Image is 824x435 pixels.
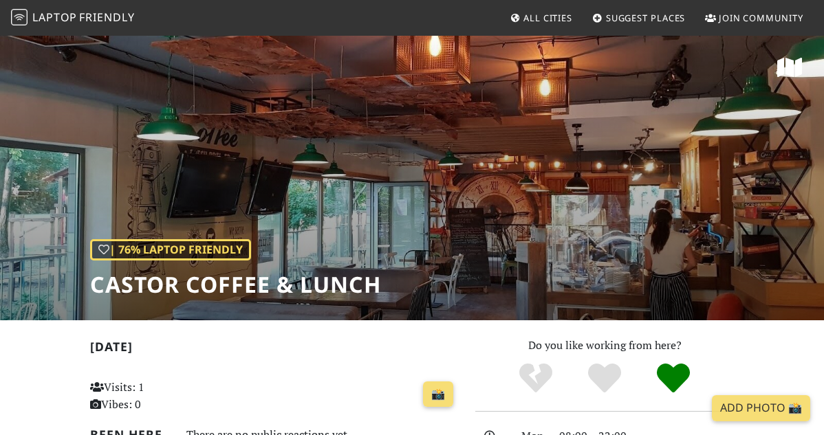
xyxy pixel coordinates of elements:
[504,5,578,30] a: All Cities
[90,339,459,359] h2: [DATE]
[90,239,251,261] div: | 76% Laptop Friendly
[79,10,134,25] span: Friendly
[719,12,803,24] span: Join Community
[639,361,708,396] div: Definitely!
[32,10,77,25] span: Laptop
[570,361,639,396] div: Yes
[90,271,381,298] h1: Castor Coffee & Lunch
[587,5,691,30] a: Suggest Places
[712,395,810,421] a: Add Photo 📸
[90,379,202,414] p: Visits: 1 Vibes: 0
[11,9,28,25] img: LaptopFriendly
[423,381,453,408] a: 📸
[501,361,570,396] div: No
[523,12,572,24] span: All Cities
[606,12,686,24] span: Suggest Places
[700,5,809,30] a: Join Community
[11,6,135,30] a: LaptopFriendly LaptopFriendly
[475,337,734,355] p: Do you like working from here?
